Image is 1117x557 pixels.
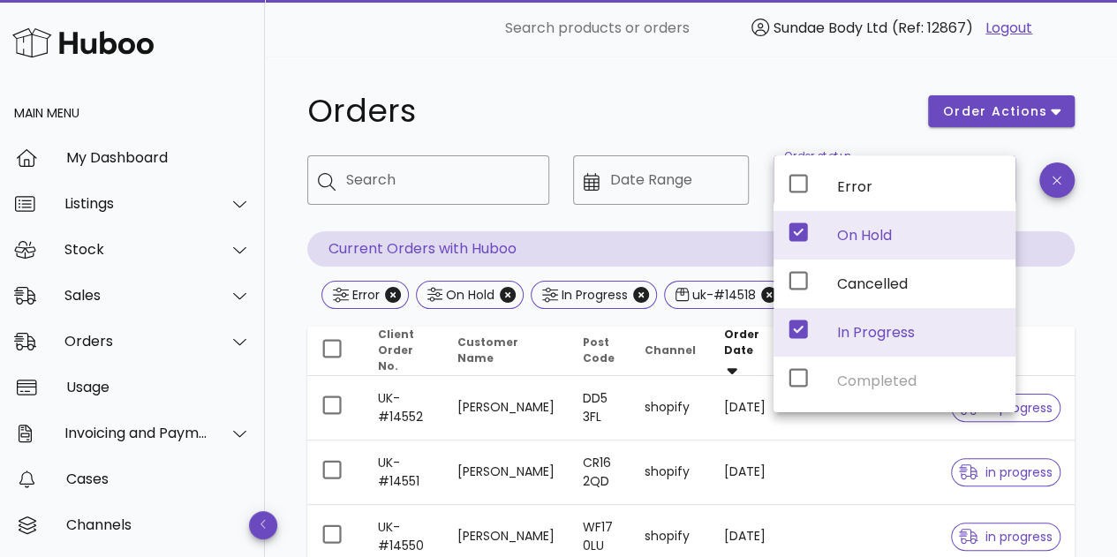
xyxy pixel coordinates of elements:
button: Close [633,287,649,303]
div: Usage [66,379,251,395]
div: Cancelled [837,275,1001,292]
div: Invoicing and Payments [64,425,208,441]
th: Client Order No. [364,327,442,376]
button: order actions [928,95,1075,127]
img: Huboo Logo [12,24,154,62]
td: DD5 3FL [569,376,630,440]
div: In Progress [837,324,1001,341]
span: in progress [959,466,1053,478]
div: Sales [64,287,208,304]
span: Sundae Body Ltd [774,18,887,38]
div: Stock [64,241,208,258]
div: Cases [66,470,251,487]
button: Close [500,287,516,303]
p: Current Orders with Huboo [307,231,1075,267]
span: Channel [645,342,696,358]
div: On Hold [442,286,494,304]
div: On Hold [837,227,1001,244]
th: Order Date: Sorted descending. Activate to remove sorting. [710,327,781,376]
div: Orders [64,333,208,350]
div: Channels [66,516,251,533]
td: UK-#14552 [364,376,442,440]
span: in progress [959,531,1053,543]
th: Post Code [569,327,630,376]
th: Channel [630,327,710,376]
div: In Progress [558,286,628,304]
span: in progress [959,402,1053,414]
label: Order status [784,150,850,163]
button: Close [385,287,401,303]
span: Customer Name [457,335,517,365]
td: [DATE] [710,376,781,440]
td: UK-#14551 [364,440,442,505]
td: shopify [630,376,710,440]
div: Listings [64,195,208,212]
td: shopify [630,440,710,505]
th: Customer Name [442,327,568,376]
button: Close [761,287,777,303]
td: CR16 2QD [569,440,630,505]
td: [DATE] [710,440,781,505]
span: Post Code [583,335,615,365]
span: Client Order No. [378,327,414,373]
td: [PERSON_NAME] [442,376,568,440]
div: My Dashboard [66,149,251,166]
div: Error [349,286,380,304]
a: Logout [985,18,1032,39]
div: uk-#14518 [689,286,756,304]
span: order actions [942,102,1048,121]
span: Order Date [724,327,759,358]
h1: Orders [307,95,907,127]
span: (Ref: 12867) [892,18,973,38]
div: Error [837,178,1001,195]
td: [PERSON_NAME] [442,440,568,505]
